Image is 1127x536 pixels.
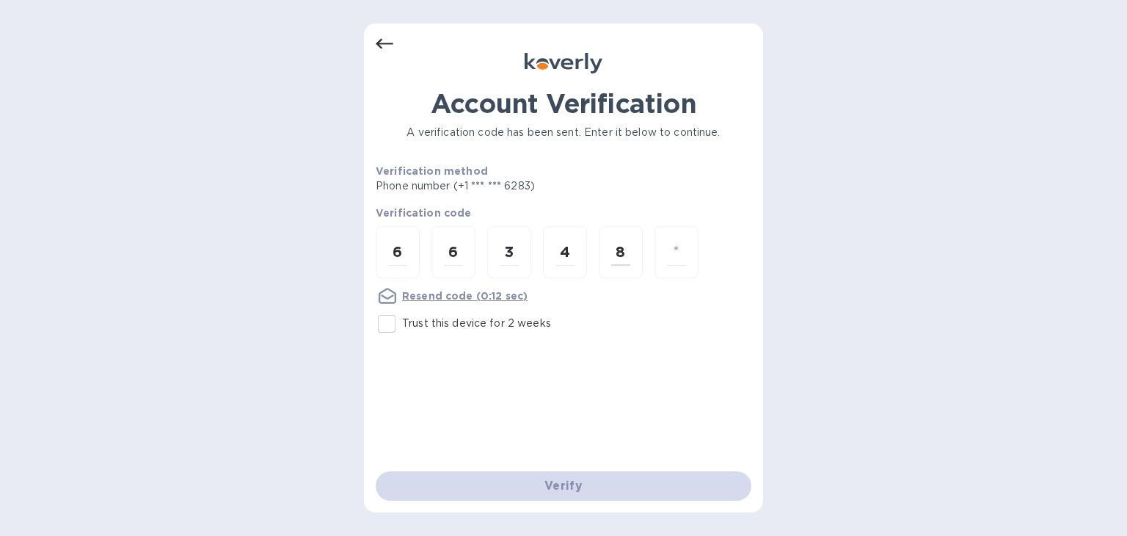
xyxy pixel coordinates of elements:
p: Trust this device for 2 weeks [402,316,551,331]
p: A verification code has been sent. Enter it below to continue. [376,125,751,140]
u: Resend code (0:12 sec) [402,290,528,302]
p: Verification code [376,206,751,220]
b: Verification method [376,165,488,177]
h1: Account Verification [376,88,751,119]
p: Phone number (+1 *** *** 6283) [376,178,647,194]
